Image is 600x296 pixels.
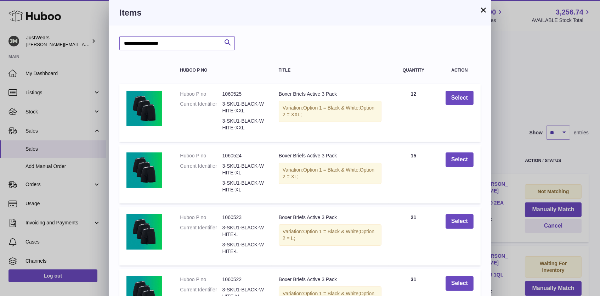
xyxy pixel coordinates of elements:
dt: Huboo P no [180,276,222,283]
span: Option 1 = Black & White; [303,167,360,173]
div: Variation: [279,163,381,184]
dd: 1060523 [222,214,265,221]
img: Boxer Briefs Active 3 Pack [126,91,162,126]
dd: 3-SKU1-BLACK-WHITE-XXL [222,101,265,114]
th: Huboo P no [173,61,272,80]
td: 12 [389,84,438,142]
div: Variation: [279,101,381,122]
dt: Huboo P no [180,214,222,221]
div: Boxer Briefs Active 3 Pack [279,276,381,283]
button: Select [446,214,474,229]
button: Select [446,91,474,105]
dd: 1060525 [222,91,265,97]
dt: Current Identifier [180,101,222,114]
td: 15 [389,145,438,203]
dd: 3-SKU1-BLACK-WHITE-L [222,224,265,238]
dd: 1060522 [222,276,265,283]
th: Action [438,61,481,80]
dd: 3-SKU1-BLACK-WHITE-XXL [222,118,265,131]
dd: 3-SKU1-BLACK-WHITE-XL [222,180,265,193]
dt: Current Identifier [180,224,222,238]
span: Option 1 = Black & White; [303,229,360,234]
dt: Huboo P no [180,152,222,159]
dd: 1060524 [222,152,265,159]
div: Variation: [279,224,381,246]
button: Select [446,152,474,167]
th: Title [272,61,389,80]
div: Boxer Briefs Active 3 Pack [279,152,381,159]
button: Select [446,276,474,291]
span: Option 1 = Black & White; [303,105,360,111]
img: Boxer Briefs Active 3 Pack [126,152,162,188]
dt: Huboo P no [180,91,222,97]
dd: 3-SKU1-BLACK-WHITE-XL [222,163,265,176]
td: 21 [389,207,438,265]
h3: Items [119,7,481,18]
img: Boxer Briefs Active 3 Pack [126,214,162,250]
button: × [479,6,488,14]
th: Quantity [389,61,438,80]
dd: 3-SKU1-BLACK-WHITE-L [222,241,265,255]
div: Boxer Briefs Active 3 Pack [279,91,381,97]
span: Option 2 = XL; [283,167,374,179]
dt: Current Identifier [180,163,222,176]
div: Boxer Briefs Active 3 Pack [279,214,381,221]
